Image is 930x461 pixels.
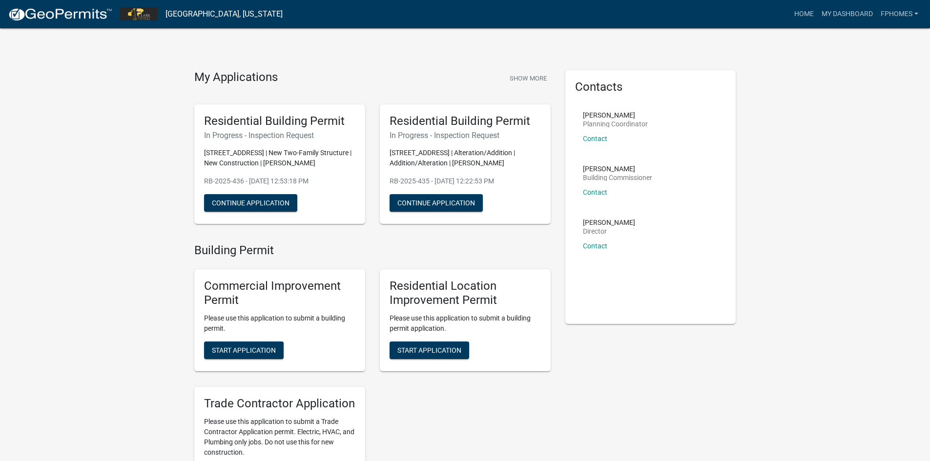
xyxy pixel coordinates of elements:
[165,6,283,22] a: [GEOGRAPHIC_DATA], [US_STATE]
[204,397,355,411] h5: Trade Contractor Application
[390,341,469,359] button: Start Application
[204,341,284,359] button: Start Application
[583,188,607,196] a: Contact
[583,242,607,250] a: Contact
[818,5,877,23] a: My Dashboard
[204,417,355,458] p: Please use this application to submit a Trade Contractor Application permit. Electric, HVAC, and ...
[390,279,541,307] h5: Residential Location Improvement Permit
[390,194,483,212] button: Continue Application
[194,70,278,85] h4: My Applications
[583,174,652,181] p: Building Commissioner
[583,120,648,127] p: Planning Coordinator
[583,228,635,235] p: Director
[390,176,541,186] p: RB-2025-435 - [DATE] 12:22:53 PM
[390,131,541,140] h6: In Progress - Inspection Request
[790,5,818,23] a: Home
[583,135,607,142] a: Contact
[877,5,922,23] a: FPHomes
[194,243,551,258] h4: Building Permit
[583,165,652,172] p: [PERSON_NAME]
[120,7,158,20] img: Clark County, Indiana
[506,70,551,86] button: Show More
[583,112,648,119] p: [PERSON_NAME]
[204,148,355,168] p: [STREET_ADDRESS] | New Two-Family Structure | New Construction | [PERSON_NAME]
[212,346,276,354] span: Start Application
[204,279,355,307] h5: Commercial Improvement Permit
[397,346,461,354] span: Start Application
[204,131,355,140] h6: In Progress - Inspection Request
[390,313,541,334] p: Please use this application to submit a building permit application.
[583,219,635,226] p: [PERSON_NAME]
[204,176,355,186] p: RB-2025-436 - [DATE] 12:53:18 PM
[204,114,355,128] h5: Residential Building Permit
[204,194,297,212] button: Continue Application
[204,313,355,334] p: Please use this application to submit a building permit.
[390,148,541,168] p: [STREET_ADDRESS] | Alteration/Addition | Addition/Alteration | [PERSON_NAME]
[575,80,726,94] h5: Contacts
[390,114,541,128] h5: Residential Building Permit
